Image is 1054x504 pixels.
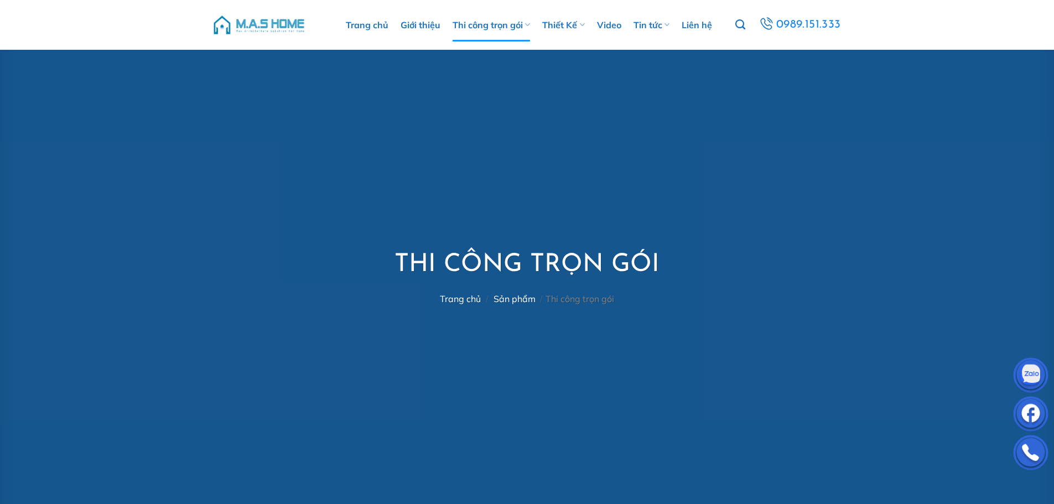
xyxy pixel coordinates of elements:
[212,8,306,41] img: M.A.S HOME – Tổng Thầu Thiết Kế Và Xây Nhà Trọn Gói
[682,8,712,41] a: Liên hệ
[394,294,660,304] nav: Thi công trọn gói
[542,8,584,41] a: Thiết Kế
[597,8,621,41] a: Video
[401,8,440,41] a: Giới thiệu
[757,15,842,35] a: 0989.151.333
[394,249,660,282] h1: Thi công trọn gói
[735,13,745,37] a: Tìm kiếm
[440,293,481,304] a: Trang chủ
[1014,438,1047,471] img: Phone
[1014,360,1047,393] img: Zalo
[453,8,530,41] a: Thi công trọn gói
[486,293,489,304] span: /
[1014,399,1047,432] img: Facebook
[346,8,388,41] a: Trang chủ
[634,8,669,41] a: Tin tức
[776,15,841,34] span: 0989.151.333
[540,293,543,304] span: /
[494,293,536,304] a: Sản phẩm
